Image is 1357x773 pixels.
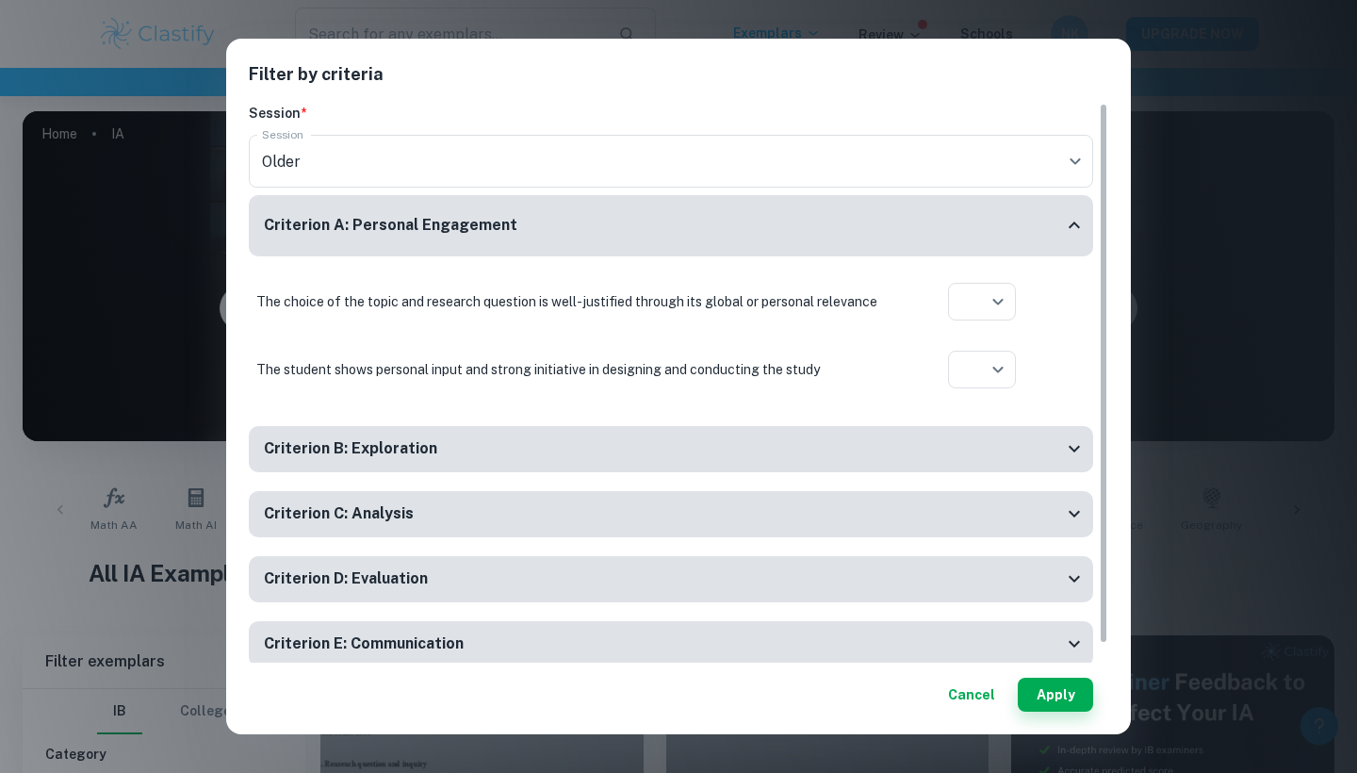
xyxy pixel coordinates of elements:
div: Criterion B: Exploration [249,426,1093,472]
div: Criterion A: Personal Engagement [249,195,1093,256]
label: Session [262,126,303,142]
p: The student shows personal input and strong initiative in designing and conducting the study [256,359,878,380]
div: Criterion C: Analysis [249,491,1093,537]
div: Criterion E: Communication [249,621,1093,667]
button: Cancel [940,678,1003,712]
h6: Criterion C: Analysis [264,502,414,526]
h6: Session [249,103,1093,123]
h6: Criterion A: Personal Engagement [264,214,517,238]
p: The choice of the topic and research question is well-justified through its global or personal re... [256,291,878,312]
h2: Filter by criteria [249,61,1108,103]
h6: Criterion B: Exploration [264,437,437,461]
h6: Criterion E: Communication [264,633,464,656]
div: Older [249,135,1093,188]
div: Criterion D: Evaluation [249,556,1093,602]
h6: Criterion D: Evaluation [264,567,428,591]
button: Apply [1018,678,1093,712]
